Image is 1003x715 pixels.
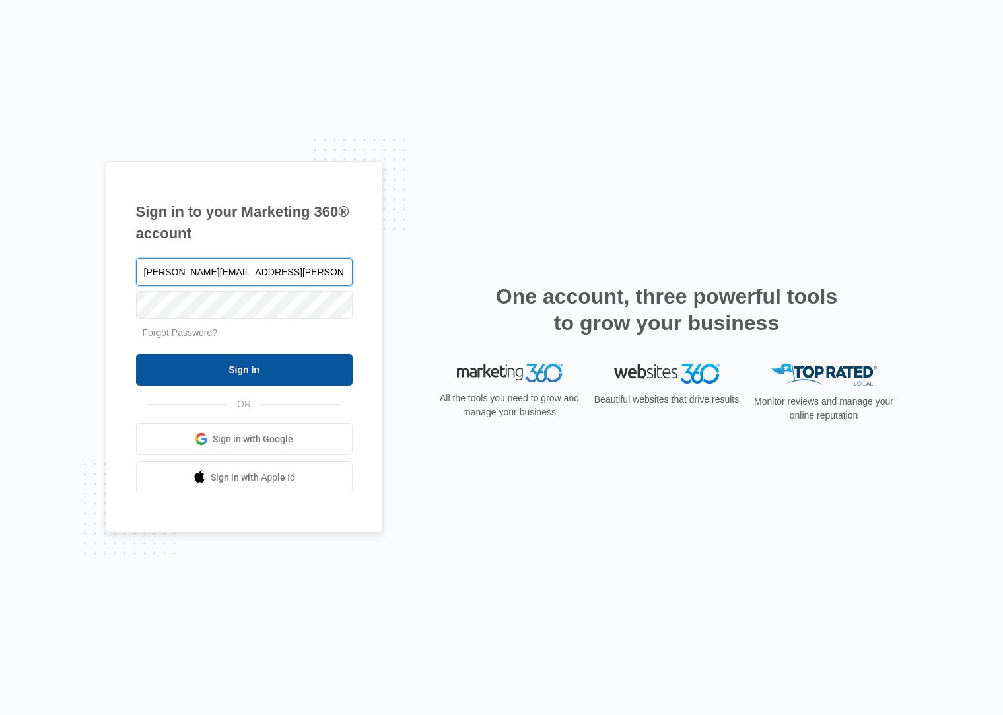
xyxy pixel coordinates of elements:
[136,461,353,493] a: Sign in with Apple Id
[436,392,584,419] p: All the tools you need to grow and manage your business
[492,283,842,336] h2: One account, three powerful tools to grow your business
[750,395,898,423] p: Monitor reviews and manage your online reputation
[771,364,877,386] img: Top Rated Local
[614,364,720,383] img: Websites 360
[211,471,295,485] span: Sign in with Apple Id
[143,327,218,338] a: Forgot Password?
[593,393,741,407] p: Beautiful websites that drive results
[228,397,260,411] span: OR
[136,258,353,286] input: Email
[136,354,353,386] input: Sign In
[136,423,353,455] a: Sign in with Google
[213,432,293,446] span: Sign in with Google
[457,364,563,382] img: Marketing 360
[136,201,353,244] h1: Sign in to your Marketing 360® account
